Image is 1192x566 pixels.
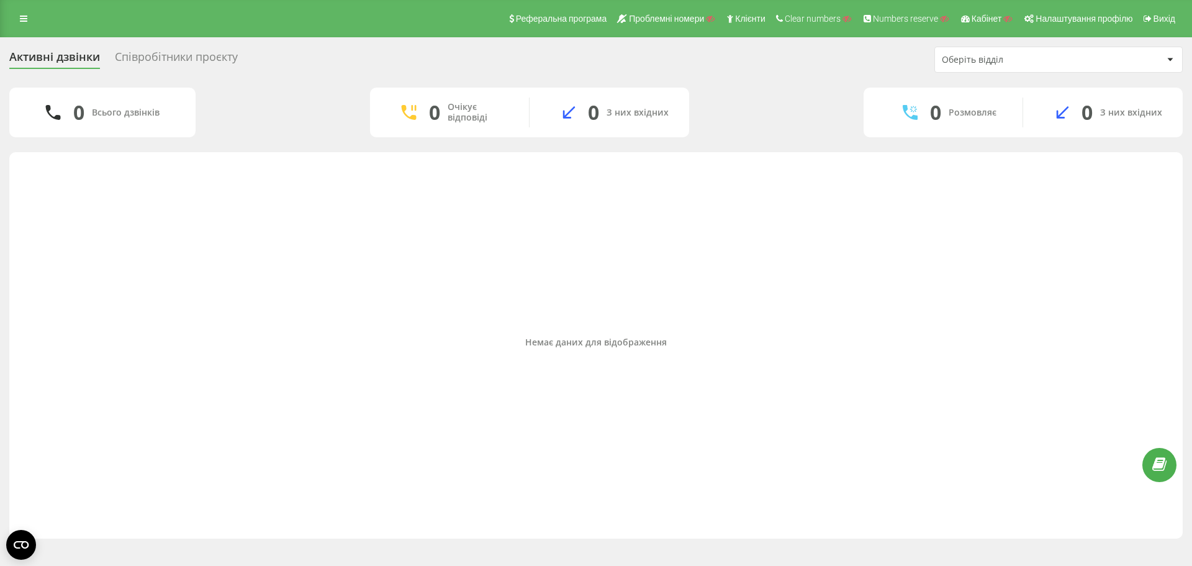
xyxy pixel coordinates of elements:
div: Немає даних для відображення [19,337,1173,348]
span: Проблемні номери [629,14,704,24]
div: З них вхідних [607,107,669,118]
span: Clear numbers [785,14,841,24]
span: Вихід [1154,14,1175,24]
span: Numbers reserve [873,14,938,24]
div: Співробітники проєкту [115,50,238,70]
div: Оберіть відділ [942,55,1090,65]
div: 0 [588,101,599,124]
div: Розмовляє [949,107,996,118]
div: 0 [930,101,941,124]
div: Всього дзвінків [92,107,160,118]
div: З них вхідних [1100,107,1162,118]
div: Активні дзвінки [9,50,100,70]
div: 0 [429,101,440,124]
div: 0 [1081,101,1093,124]
button: Open CMP widget [6,530,36,560]
span: Клієнти [735,14,765,24]
div: 0 [73,101,84,124]
span: Кабінет [972,14,1002,24]
div: Очікує відповіді [448,102,510,123]
span: Реферальна програма [516,14,607,24]
span: Налаштування профілю [1036,14,1132,24]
